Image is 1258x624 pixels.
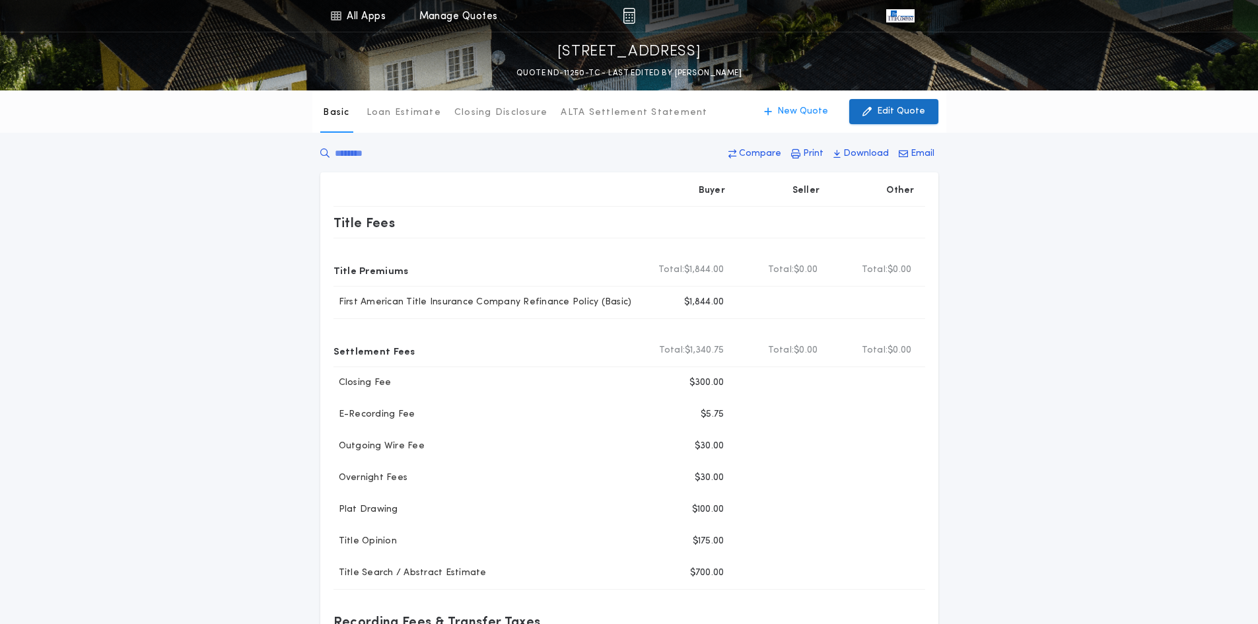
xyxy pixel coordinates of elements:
[333,296,632,309] p: First American Title Insurance Company Refinance Policy (Basic)
[724,142,785,166] button: Compare
[886,9,914,22] img: vs-icon
[516,67,742,80] p: QUOTE ND-11250-TC - LAST EDITED BY [PERSON_NAME]
[829,142,893,166] button: Download
[693,535,724,548] p: $175.00
[843,147,889,160] p: Download
[658,263,685,277] b: Total:
[877,105,925,118] p: Edit Quote
[695,440,724,453] p: $30.00
[333,212,396,233] p: Title Fees
[701,408,724,421] p: $5.75
[849,99,938,124] button: Edit Quote
[768,344,794,357] b: Total:
[684,296,724,309] p: $1,844.00
[557,42,701,63] p: [STREET_ADDRESS]
[561,106,707,120] p: ALTA Settlement Statement
[333,260,409,281] p: Title Premiums
[803,147,823,160] p: Print
[323,106,349,120] p: Basic
[888,344,911,357] span: $0.00
[777,105,828,118] p: New Quote
[333,535,397,548] p: Title Opinion
[768,263,794,277] b: Total:
[792,184,820,197] p: Seller
[739,147,781,160] p: Compare
[862,263,888,277] b: Total:
[895,142,938,166] button: Email
[454,106,548,120] p: Closing Disclosure
[685,344,724,357] span: $1,340.75
[751,99,841,124] button: New Quote
[333,567,487,580] p: Title Search / Abstract Estimate
[659,344,685,357] b: Total:
[787,142,827,166] button: Print
[888,263,911,277] span: $0.00
[333,340,415,361] p: Settlement Fees
[333,471,408,485] p: Overnight Fees
[911,147,934,160] p: Email
[886,184,914,197] p: Other
[333,376,392,390] p: Closing Fee
[623,8,635,24] img: img
[684,263,724,277] span: $1,844.00
[699,184,725,197] p: Buyer
[689,376,724,390] p: $300.00
[333,503,398,516] p: Plat Drawing
[862,344,888,357] b: Total:
[794,263,818,277] span: $0.00
[333,440,425,453] p: Outgoing Wire Fee
[692,503,724,516] p: $100.00
[690,567,724,580] p: $700.00
[695,471,724,485] p: $30.00
[367,106,441,120] p: Loan Estimate
[794,344,818,357] span: $0.00
[333,408,415,421] p: E-Recording Fee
